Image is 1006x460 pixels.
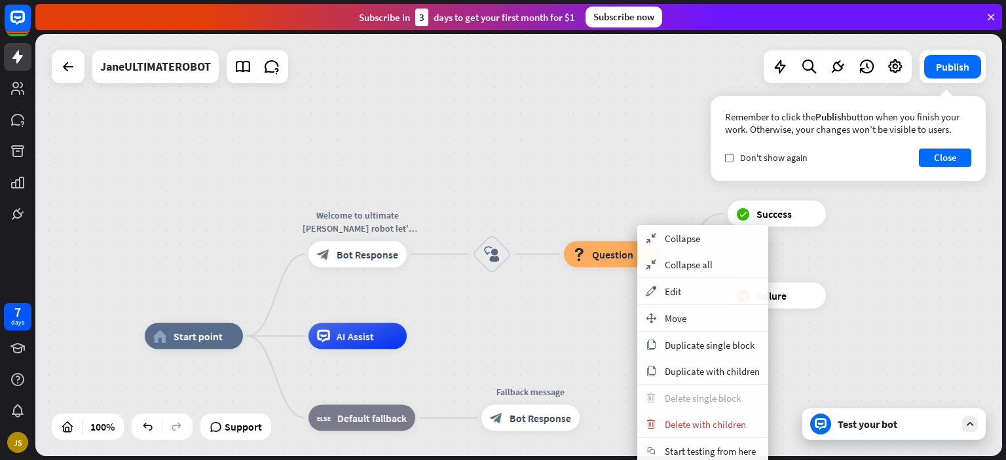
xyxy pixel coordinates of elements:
button: Close [919,149,971,167]
button: Open LiveChat chat widget [10,5,50,44]
span: Start testing from here [665,445,756,457]
i: chat [644,447,658,455]
div: Fallback message [472,385,589,398]
span: Delete with children [665,418,746,431]
span: Duplicate single block [665,339,754,351]
span: Move [665,312,686,325]
i: block_fallback [317,412,331,425]
span: Publish [815,111,846,123]
div: JS [7,432,28,453]
div: days [11,318,24,327]
span: Bot Response [337,248,398,261]
i: home_2 [153,330,167,343]
i: collapse [644,233,658,243]
a: 7 days [4,303,31,330]
div: Subscribe in days to get your first month for $1 [359,9,575,26]
i: block_bot_response [317,248,330,261]
i: block_question [572,248,586,261]
span: Edit [665,285,681,298]
div: 7 [14,306,21,318]
div: Welcome to ultimate [PERSON_NAME] robot let's get ready to rumble!!!!!!!! [GEOGRAPHIC_DATA] [299,209,417,235]
i: block_user_input [484,247,500,262]
div: 100% [86,416,119,437]
i: collapse [644,259,658,270]
i: appearance [644,286,658,296]
div: JaneULTIMATEROBOT [100,50,211,83]
div: Subscribe now [586,7,662,27]
span: Start point [174,330,223,343]
span: Don't show again [740,152,808,164]
i: block_bot_response [490,412,503,425]
span: Duplicate with children [665,365,760,378]
span: Bot Response [510,412,571,425]
div: 3 [415,9,428,26]
span: Collapse [665,232,700,245]
div: Test your bot [838,417,956,431]
div: Remember to click the button when you finish your work. Otherwise, your changes won’t be visible ... [725,111,971,135]
button: Publish [924,55,981,79]
span: Question [592,248,633,261]
i: copy [644,340,658,350]
span: Delete single block [665,392,741,404]
i: move_block [644,313,658,323]
i: block_success [736,207,750,220]
span: Default fallback [337,412,407,425]
span: Support [225,416,262,437]
span: AI Assist [337,330,374,343]
i: trash [644,419,658,429]
i: trash [644,393,658,403]
span: Failure [756,289,787,302]
span: Success [756,207,792,220]
i: copy [644,366,658,376]
span: Collapse all [665,258,713,271]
